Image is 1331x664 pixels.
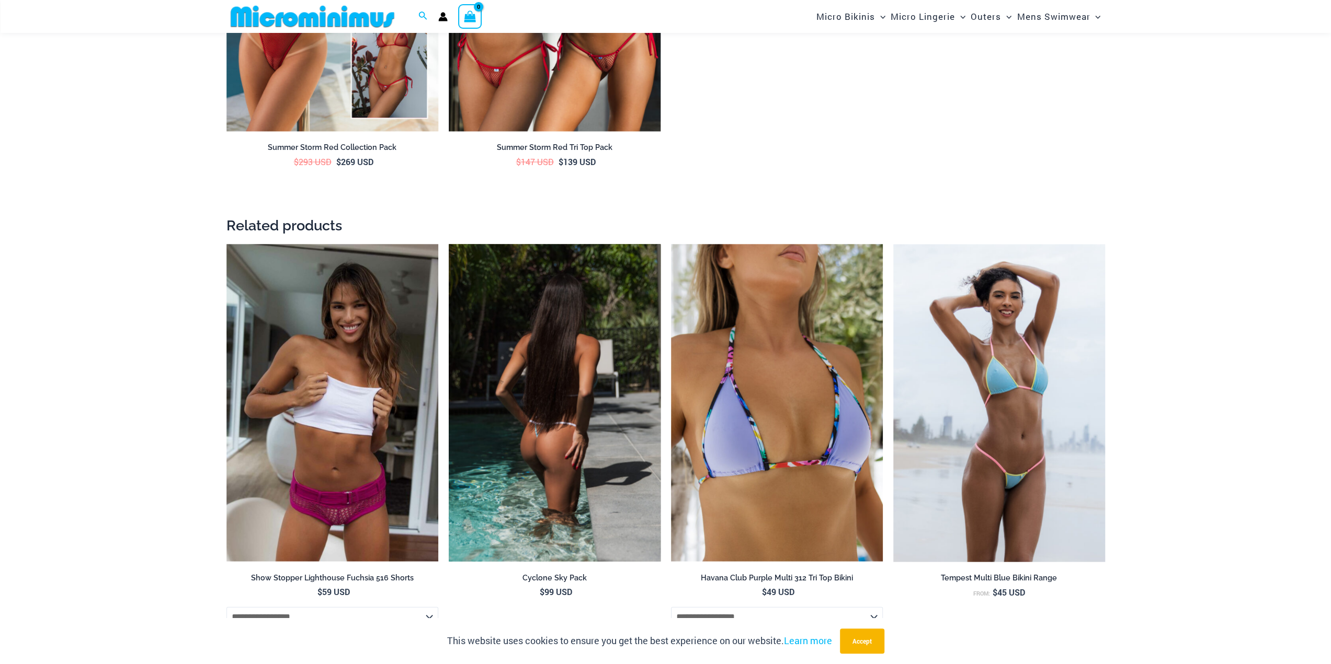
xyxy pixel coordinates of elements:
a: OutersMenu ToggleMenu Toggle [968,3,1014,30]
a: Havana Club Purple Multi 312 Tri Top Bikini [671,573,883,587]
a: Cyclone Sky 318 Top 4275 Bottom 04Cyclone Sky 318 Top 4275 Bottom 05Cyclone Sky 318 Top 4275 Bott... [449,244,661,562]
a: Summer Storm Red Tri Top Pack [449,143,661,156]
h2: Cyclone Sky Pack [449,573,661,583]
span: From: [973,590,990,597]
h2: Tempest Multi Blue Bikini Range [893,573,1105,583]
span: $ [516,156,521,167]
h2: Related products [226,216,1105,235]
p: This website uses cookies to ensure you get the best experience on our website. [447,633,832,649]
a: Summer Storm Red Collection Pack [226,143,438,156]
a: Micro BikinisMenu ToggleMenu Toggle [814,3,888,30]
a: Micro LingerieMenu ToggleMenu Toggle [888,3,968,30]
a: View Shopping Cart, empty [458,4,482,28]
span: $ [336,156,341,167]
span: $ [317,586,322,597]
a: Tempest Multi Blue 312 Top 456 Bottom 01Tempest Multi Blue 312 Top 456 Bottom 02Tempest Multi Blu... [893,244,1105,562]
h2: Havana Club Purple Multi 312 Tri Top Bikini [671,573,883,583]
span: $ [559,156,563,167]
img: Tempest Multi Blue 312 Top 456 Bottom 01 [893,244,1105,562]
img: MM SHOP LOGO FLAT [226,5,399,28]
a: Learn more [784,634,832,647]
span: Outers [971,3,1001,30]
bdi: 269 USD [336,156,373,167]
span: $ [540,586,544,597]
a: Mens SwimwearMenu ToggleMenu Toggle [1014,3,1103,30]
nav: Site Navigation [812,2,1105,31]
span: Menu Toggle [1090,3,1100,30]
a: Show Stopper Lighthouse Fuchsia 516 Shorts [226,573,438,587]
bdi: 293 USD [294,156,332,167]
h2: Summer Storm Red Tri Top Pack [449,143,661,153]
span: Menu Toggle [1001,3,1011,30]
h2: Show Stopper Lighthouse Fuchsia 516 Shorts [226,573,438,583]
bdi: 49 USD [762,586,794,597]
bdi: 99 USD [540,586,572,597]
a: Account icon link [438,12,448,21]
a: Tempest Multi Blue Bikini Range [893,573,1105,587]
span: $ [762,586,767,597]
a: Search icon link [418,10,428,24]
img: Cyclone Sky 318 Top 4275 Bottom 05 [449,244,661,562]
bdi: 45 USD [993,587,1025,598]
span: Micro Lingerie [891,3,955,30]
a: Cyclone Sky Pack [449,573,661,587]
img: Havana Club Purple Multi 312 Top 01 [671,244,883,562]
a: Lighthouse Fuchsia 516 Shorts 04Lighthouse Fuchsia 516 Shorts 05Lighthouse Fuchsia 516 Shorts 05 [226,244,438,562]
button: Accept [840,628,884,654]
bdi: 147 USD [516,156,554,167]
img: Lighthouse Fuchsia 516 Shorts 04 [226,244,438,562]
span: $ [294,156,299,167]
span: Menu Toggle [955,3,965,30]
a: Havana Club Purple Multi 312 Top 01Havana Club Purple Multi 312 Top 451 Bottom 03Havana Club Purp... [671,244,883,562]
bdi: 139 USD [559,156,596,167]
span: Menu Toggle [875,3,885,30]
bdi: 59 USD [317,586,350,597]
h2: Summer Storm Red Collection Pack [226,143,438,153]
span: Micro Bikinis [816,3,875,30]
span: Mens Swimwear [1017,3,1090,30]
span: $ [993,587,997,598]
